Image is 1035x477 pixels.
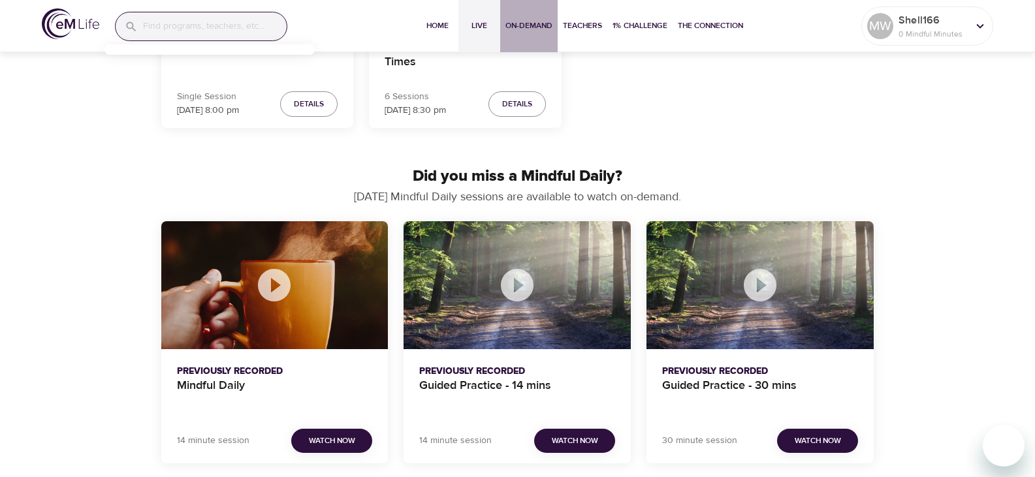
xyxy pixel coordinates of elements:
button: Details [280,91,338,117]
p: [DATE] 8:00 pm [177,104,239,117]
p: 6 Sessions [385,90,446,104]
button: Guided Practice - 14 mins [404,221,631,349]
span: Watch Now [309,434,355,448]
h4: Skills to Thrive in Anxious Times [385,40,546,71]
button: Watch Now [291,429,372,453]
p: 30 minute session [662,434,737,448]
button: Watch Now [534,429,615,453]
div: MW [867,13,893,39]
span: The Connection [678,19,743,33]
p: Previously Recorded [419,365,615,378]
p: Did you miss a Mindful Daily? [161,164,874,188]
span: Home [422,19,453,33]
p: Previously Recorded [177,365,373,378]
h4: Guided Practice - 30 mins [662,378,858,410]
span: Details [294,97,324,111]
button: Watch Now [777,429,858,453]
p: 14 minute session [177,434,249,448]
button: Mindful Daily [161,221,389,349]
input: Find programs, teachers, etc... [143,12,287,40]
span: Watch Now [552,434,598,448]
p: Shell166 [899,12,968,28]
p: Previously Recorded [662,365,858,378]
span: Live [464,19,495,33]
p: 0 Mindful Minutes [899,28,968,40]
span: Details [502,97,532,111]
button: Guided Practice - 30 mins [646,221,874,349]
button: Details [488,91,546,117]
h4: Mindful Daily [177,378,373,410]
span: On-Demand [505,19,552,33]
img: logo [42,8,99,39]
span: Teachers [563,19,602,33]
h4: Thoughts are Not Facts [177,40,338,71]
iframe: Button to launch messaging window [983,425,1025,467]
span: 1% Challenge [613,19,667,33]
h4: Guided Practice - 14 mins [419,378,615,410]
p: [DATE] 8:30 pm [385,104,446,117]
p: [DATE] Mindful Daily sessions are available to watch on-demand. [273,188,763,206]
p: 14 minute session [419,434,492,448]
span: Watch Now [795,434,841,448]
p: Single Session [177,90,239,104]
